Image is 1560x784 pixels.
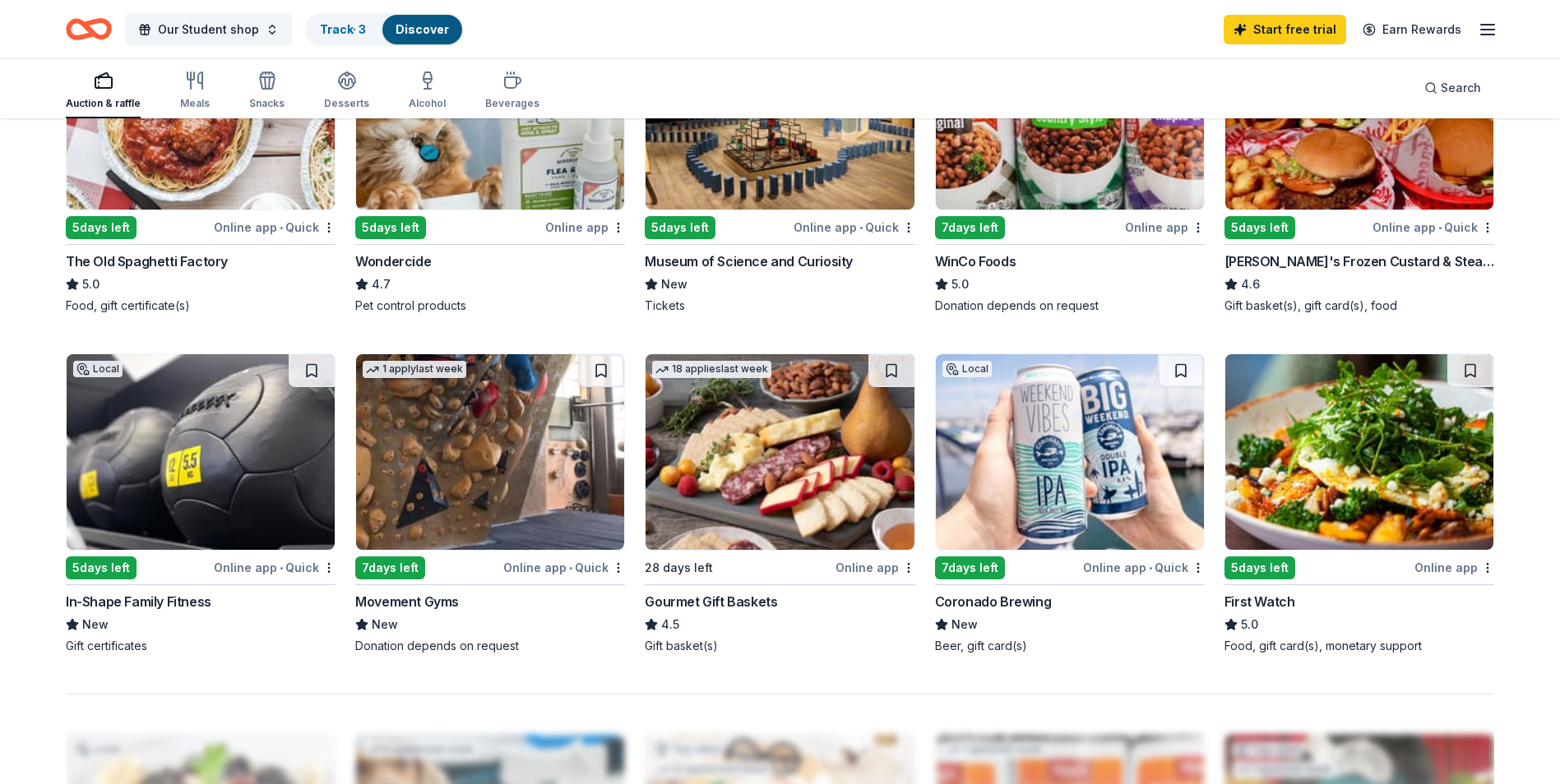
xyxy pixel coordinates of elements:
[645,353,914,654] a: Image for Gourmet Gift Baskets18 applieslast week28 days leftOnline appGourmet Gift Baskets4.5Gif...
[646,354,914,550] img: Image for Gourmet Gift Baskets
[1083,557,1205,578] div: Online app Quick
[836,557,915,578] div: Online app
[66,638,336,654] div: Gift certificates
[569,561,572,574] span: •
[645,558,713,578] div: 28 days left
[280,561,283,574] span: •
[125,13,292,46] button: Our Student shop
[355,297,625,314] div: Pet control products
[935,353,1205,654] a: Image for Coronado BrewingLocal7days leftOnline app•QuickCoronado BrewingNewBeer, gift card(s)
[66,251,228,271] div: The Old Spaghetti Factory
[66,556,137,579] div: 5 days left
[1225,354,1493,550] img: Image for First Watch
[66,592,211,611] div: In-Shape Family Fitness
[1125,217,1205,238] div: Online app
[1353,15,1471,44] a: Earn Rewards
[409,64,446,118] button: Alcohol
[355,13,625,314] a: Image for Wondercide9 applieslast week5days leftOnline appWondercide4.7Pet control products
[66,97,141,110] div: Auction & raffle
[66,64,141,118] button: Auction & raffle
[1224,353,1494,654] a: Image for First Watch5days leftOnline appFirst Watch5.0Food, gift card(s), monetary support
[652,361,771,378] div: 18 applies last week
[935,297,1205,314] div: Donation depends on request
[935,13,1205,314] a: Image for WinCo Foods1 applylast week7days leftOnline appWinCo Foods5.0Donation depends on request
[180,97,210,110] div: Meals
[935,216,1005,239] div: 7 days left
[214,217,336,238] div: Online app Quick
[661,615,679,634] span: 4.5
[66,13,336,314] a: Image for The Old Spaghetti Factory6 applieslast week5days leftOnline app•QuickThe Old Spaghetti ...
[1373,217,1494,238] div: Online app Quick
[372,615,398,634] span: New
[66,353,336,654] a: Image for In-Shape Family FitnessLocal5days leftOnline app•QuickIn-Shape Family FitnessNewGift ce...
[180,64,210,118] button: Meals
[396,22,449,36] a: Discover
[1241,274,1260,294] span: 4.6
[66,297,336,314] div: Food, gift certificate(s)
[82,615,109,634] span: New
[324,64,369,118] button: Desserts
[1224,251,1494,271] div: [PERSON_NAME]'s Frozen Custard & Steakburgers
[66,10,112,48] a: Home
[1241,615,1258,634] span: 5.0
[67,354,335,550] img: Image for In-Shape Family Fitness
[645,216,715,239] div: 5 days left
[409,97,446,110] div: Alcohol
[794,217,915,238] div: Online app Quick
[82,274,100,294] span: 5.0
[859,221,863,234] span: •
[645,297,914,314] div: Tickets
[645,638,914,654] div: Gift basket(s)
[355,592,459,611] div: Movement Gyms
[280,221,283,234] span: •
[1441,78,1481,98] span: Search
[355,216,426,239] div: 5 days left
[372,274,391,294] span: 4.7
[942,361,992,377] div: Local
[355,556,425,579] div: 7 days left
[355,251,431,271] div: Wondercide
[355,353,625,654] a: Image for Movement Gyms1 applylast week7days leftOnline app•QuickMovement GymsNewDonation depends...
[503,557,625,578] div: Online app Quick
[158,20,259,39] span: Our Student shop
[66,216,137,239] div: 5 days left
[1224,592,1295,611] div: First Watch
[73,361,123,377] div: Local
[355,638,625,654] div: Donation depends on request
[1414,557,1494,578] div: Online app
[935,251,1016,271] div: WinCo Foods
[1224,13,1494,314] a: Image for Freddy's Frozen Custard & Steakburgers4 applieslast week5days leftOnline app•Quick[PERS...
[485,64,539,118] button: Beverages
[936,354,1204,550] img: Image for Coronado Brewing
[1224,556,1295,579] div: 5 days left
[935,592,1052,611] div: Coronado Brewing
[356,354,624,550] img: Image for Movement Gyms
[249,97,285,110] div: Snacks
[324,97,369,110] div: Desserts
[1224,15,1346,44] a: Start free trial
[1224,638,1494,654] div: Food, gift card(s), monetary support
[1411,71,1494,104] button: Search
[645,592,777,611] div: Gourmet Gift Baskets
[951,615,978,634] span: New
[1224,216,1295,239] div: 5 days left
[645,13,914,314] a: Image for Museum of Science and CuriosityLocal5days leftOnline app•QuickMuseum of Science and Cur...
[1438,221,1442,234] span: •
[305,13,464,46] button: Track· 3Discover
[545,217,625,238] div: Online app
[214,557,336,578] div: Online app Quick
[485,97,539,110] div: Beverages
[363,361,466,378] div: 1 apply last week
[661,274,687,294] span: New
[645,251,853,271] div: Museum of Science and Curiosity
[951,274,969,294] span: 5.0
[320,22,366,36] a: Track· 3
[935,638,1205,654] div: Beer, gift card(s)
[935,556,1005,579] div: 7 days left
[1149,561,1152,574] span: •
[249,64,285,118] button: Snacks
[1224,297,1494,314] div: Gift basket(s), gift card(s), food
